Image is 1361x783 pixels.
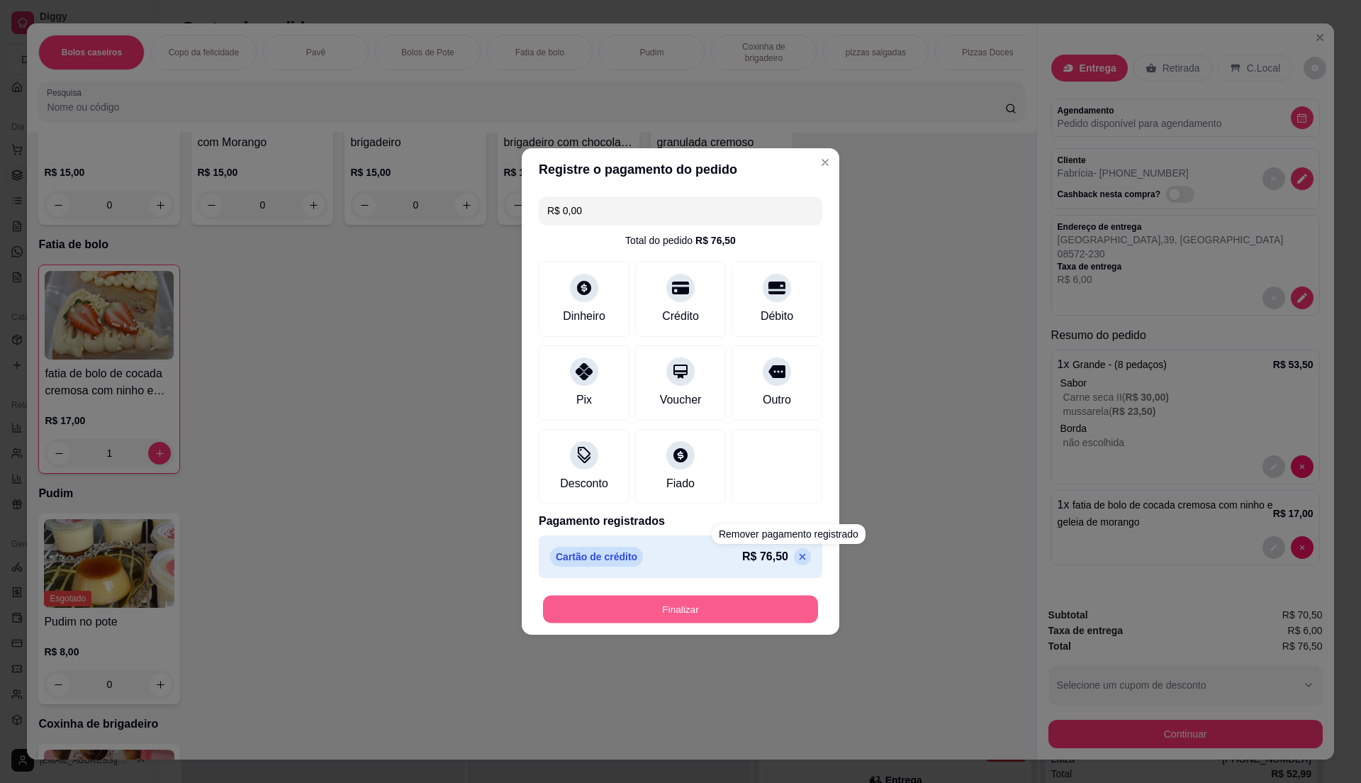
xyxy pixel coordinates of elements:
[761,308,793,325] div: Débito
[522,148,839,191] header: Registre o pagamento do pedido
[814,151,836,174] button: Close
[563,308,605,325] div: Dinheiro
[666,475,695,492] div: Fiado
[547,196,814,225] input: Ex.: hambúrguer de cordeiro
[576,391,592,409] div: Pix
[560,475,608,492] div: Desconto
[763,391,791,409] div: Outro
[625,233,736,248] div: Total do pedido
[543,596,818,623] button: Finalizar
[662,308,699,325] div: Crédito
[660,391,702,409] div: Voucher
[695,233,736,248] div: R$ 76,50
[550,547,643,567] p: Cartão de crédito
[742,548,788,565] p: R$ 76,50
[712,524,866,544] div: Remover pagamento registrado
[539,513,822,530] p: Pagamento registrados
